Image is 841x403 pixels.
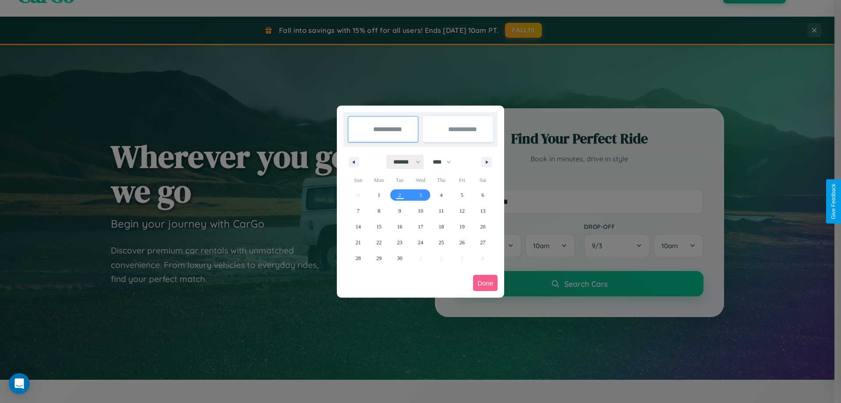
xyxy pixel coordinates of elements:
button: 10 [410,203,431,219]
button: 23 [389,235,410,250]
span: 11 [439,203,444,219]
button: 22 [368,235,389,250]
button: Done [473,275,498,291]
button: 21 [348,235,368,250]
button: 1 [368,187,389,203]
span: 4 [440,187,442,203]
span: 21 [356,235,361,250]
button: 11 [431,203,452,219]
span: Mon [368,173,389,187]
span: 10 [418,203,423,219]
span: 13 [480,203,485,219]
button: 27 [473,235,493,250]
span: 28 [356,250,361,266]
button: 4 [431,187,452,203]
span: Tue [389,173,410,187]
button: 6 [473,187,493,203]
button: 29 [368,250,389,266]
button: 15 [368,219,389,235]
button: 3 [410,187,431,203]
button: 14 [348,219,368,235]
span: 6 [481,187,484,203]
span: Sat [473,173,493,187]
button: 30 [389,250,410,266]
span: 22 [376,235,382,250]
button: 9 [389,203,410,219]
span: 23 [397,235,403,250]
span: 3 [419,187,422,203]
span: 16 [397,219,403,235]
span: 26 [459,235,465,250]
button: 7 [348,203,368,219]
span: 15 [376,219,382,235]
div: Give Feedback [830,184,837,219]
span: 17 [418,219,423,235]
span: Thu [431,173,452,187]
button: 24 [410,235,431,250]
span: 27 [480,235,485,250]
button: 13 [473,203,493,219]
span: 24 [418,235,423,250]
span: 5 [461,187,463,203]
span: 25 [438,235,444,250]
button: 12 [452,203,472,219]
button: 26 [452,235,472,250]
div: Open Intercom Messenger [9,373,30,394]
button: 20 [473,219,493,235]
span: Fri [452,173,472,187]
button: 18 [431,219,452,235]
button: 19 [452,219,472,235]
span: Wed [410,173,431,187]
button: 17 [410,219,431,235]
button: 28 [348,250,368,266]
span: 14 [356,219,361,235]
button: 5 [452,187,472,203]
span: 19 [459,219,465,235]
button: 25 [431,235,452,250]
button: 16 [389,219,410,235]
span: 29 [376,250,382,266]
span: 9 [399,203,401,219]
span: 18 [438,219,444,235]
span: 7 [357,203,360,219]
span: Sun [348,173,368,187]
span: 30 [397,250,403,266]
span: 1 [378,187,380,203]
span: 8 [378,203,380,219]
button: 8 [368,203,389,219]
span: 12 [459,203,465,219]
span: 2 [399,187,401,203]
button: 2 [389,187,410,203]
span: 20 [480,219,485,235]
